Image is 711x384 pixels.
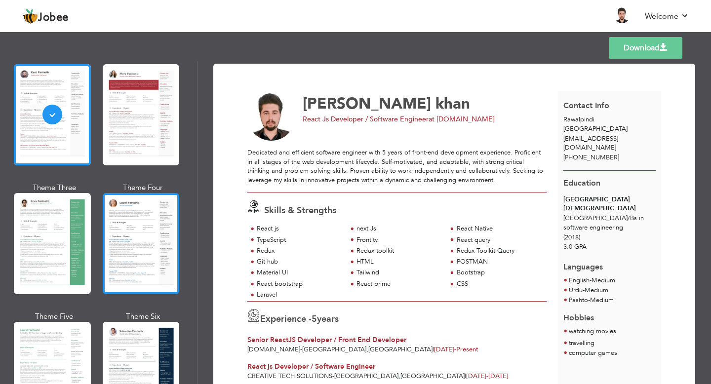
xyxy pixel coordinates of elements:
[257,246,341,256] div: Redux
[264,204,336,217] span: Skills & Strengths
[457,224,541,233] div: React Native
[368,345,433,354] span: [GEOGRAPHIC_DATA]
[247,335,406,345] span: Senior ReactJS Developer / Front End Developer
[563,124,628,133] span: [GEOGRAPHIC_DATA]
[257,257,341,267] div: Git hub
[563,195,656,213] div: [GEOGRAPHIC_DATA][DEMOGRAPHIC_DATA]
[486,372,488,381] span: -
[569,296,588,305] span: Pashto
[434,345,478,354] span: Present
[247,93,296,141] img: No image
[356,246,441,256] div: Redux toolkit
[356,268,441,277] div: Tailwind
[433,345,434,354] span: |
[247,148,547,185] div: Dedicated and efficient software engineer with 5 years of front-end development experience. Profi...
[356,257,441,267] div: HTML
[645,10,689,22] a: Welcome
[563,254,603,273] span: Languages
[563,242,587,251] span: 3.0 GPA
[569,286,614,296] li: Medium
[105,311,182,322] div: Theme Six
[435,93,470,114] span: khan
[257,268,341,277] div: Material UI
[569,339,594,347] span: travelling
[563,153,619,162] span: [PHONE_NUMBER]
[563,178,600,189] span: Education
[16,311,93,322] div: Theme Five
[312,313,339,326] label: years
[105,183,182,193] div: Theme Four
[302,345,366,354] span: [GEOGRAPHIC_DATA]
[38,12,69,23] span: Jobee
[429,115,495,124] span: at [DOMAIN_NAME]
[569,296,614,306] li: Medium
[434,345,456,354] span: [DATE]
[356,224,441,233] div: next Js
[247,345,300,354] span: [DOMAIN_NAME]
[588,296,590,305] span: -
[628,214,630,223] span: /
[303,115,429,124] span: React Js Developer / Software Engineer
[563,100,609,111] span: Contact Info
[457,268,541,277] div: Bootstrap
[457,235,541,245] div: React query
[16,183,93,193] div: Theme Three
[356,235,441,245] div: Frontity
[590,276,592,285] span: -
[334,372,398,381] span: [GEOGRAPHIC_DATA]
[563,312,594,323] span: Hobbies
[260,313,312,325] span: Experience -
[356,279,441,289] div: React prime
[247,362,375,371] span: React js Developer / Software Engineer
[563,233,580,242] span: (2018)
[457,279,541,289] div: CSS
[614,7,630,23] img: Profile Img
[457,246,541,256] div: Redux Toolkit Query
[465,372,466,381] span: |
[247,372,332,381] span: Creative Tech Solutions
[569,327,616,336] span: watching movies
[583,286,585,295] span: -
[609,37,682,59] a: Download
[303,93,431,114] span: [PERSON_NAME]
[569,276,590,285] span: English
[332,372,334,381] span: -
[563,214,644,232] span: [GEOGRAPHIC_DATA] Bs in software engineering
[312,313,317,325] span: 5
[569,348,617,357] span: computer games
[257,279,341,289] div: React bootstrap
[22,8,38,24] img: jobee.io
[563,115,594,124] span: Rawalpindi
[454,345,456,354] span: -
[563,134,618,153] span: [EMAIL_ADDRESS][DOMAIN_NAME]
[300,345,302,354] span: -
[257,290,341,300] div: Laravel
[22,8,69,24] a: Jobee
[569,286,583,295] span: Urdu
[466,372,488,381] span: [DATE]
[569,276,615,286] li: Medium
[257,235,341,245] div: TypeScript
[466,372,509,381] span: [DATE]
[400,372,465,381] span: [GEOGRAPHIC_DATA]
[257,224,341,233] div: React js
[366,345,368,354] span: ,
[457,257,541,267] div: POSTMAN
[398,372,400,381] span: ,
